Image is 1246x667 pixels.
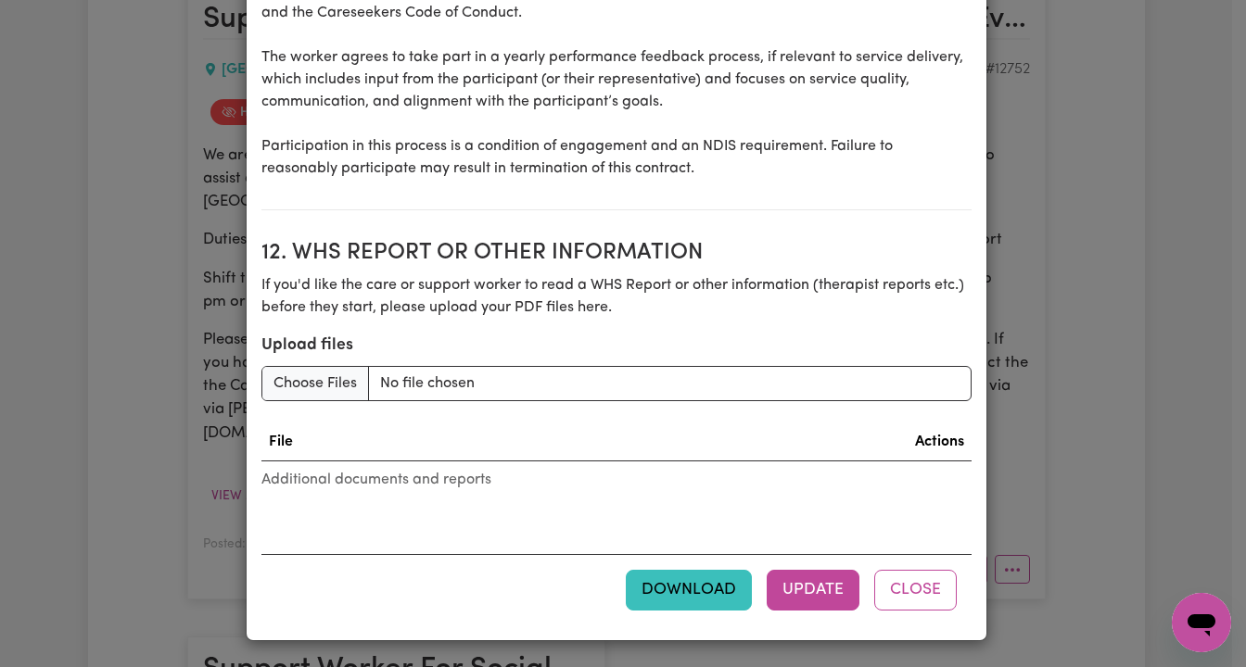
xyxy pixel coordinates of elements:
p: If you'd like the care or support worker to read a WHS Report or other information (therapist rep... [261,274,972,319]
h2: 12. WHS Report or Other Information [261,240,972,267]
th: Actions [529,423,971,461]
button: Update [767,570,859,610]
button: Download contract [626,570,752,610]
caption: Additional documents and reports [261,461,972,498]
th: File [261,423,530,461]
label: Upload files [261,333,353,358]
iframe: Button to launch messaging window [1172,593,1231,652]
button: Close [874,570,957,610]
